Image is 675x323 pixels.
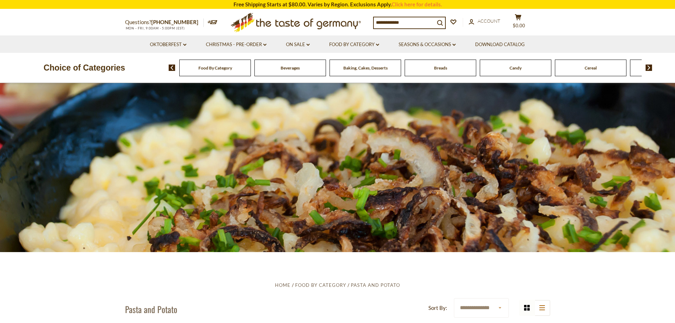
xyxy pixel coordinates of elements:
[478,18,500,24] span: Account
[343,65,388,71] a: Baking, Cakes, Desserts
[150,41,186,49] a: Oktoberfest
[206,41,266,49] a: Christmas - PRE-ORDER
[125,18,204,27] p: Questions?
[351,282,400,288] a: Pasta and Potato
[513,23,525,28] span: $0.00
[428,303,447,312] label: Sort By:
[151,19,198,25] a: [PHONE_NUMBER]
[275,282,291,288] a: Home
[125,304,177,314] h1: Pasta and Potato
[469,17,500,25] a: Account
[475,41,525,49] a: Download Catalog
[434,65,447,71] a: Breads
[646,65,652,71] img: next arrow
[508,14,529,32] button: $0.00
[399,41,456,49] a: Seasons & Occasions
[286,41,310,49] a: On Sale
[295,282,346,288] a: Food By Category
[198,65,232,71] a: Food By Category
[510,65,522,71] a: Candy
[585,65,597,71] a: Cereal
[329,41,379,49] a: Food By Category
[392,1,442,7] a: Click here for details.
[281,65,300,71] a: Beverages
[125,26,185,30] span: MON - FRI, 9:00AM - 5:00PM (EST)
[169,65,175,71] img: previous arrow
